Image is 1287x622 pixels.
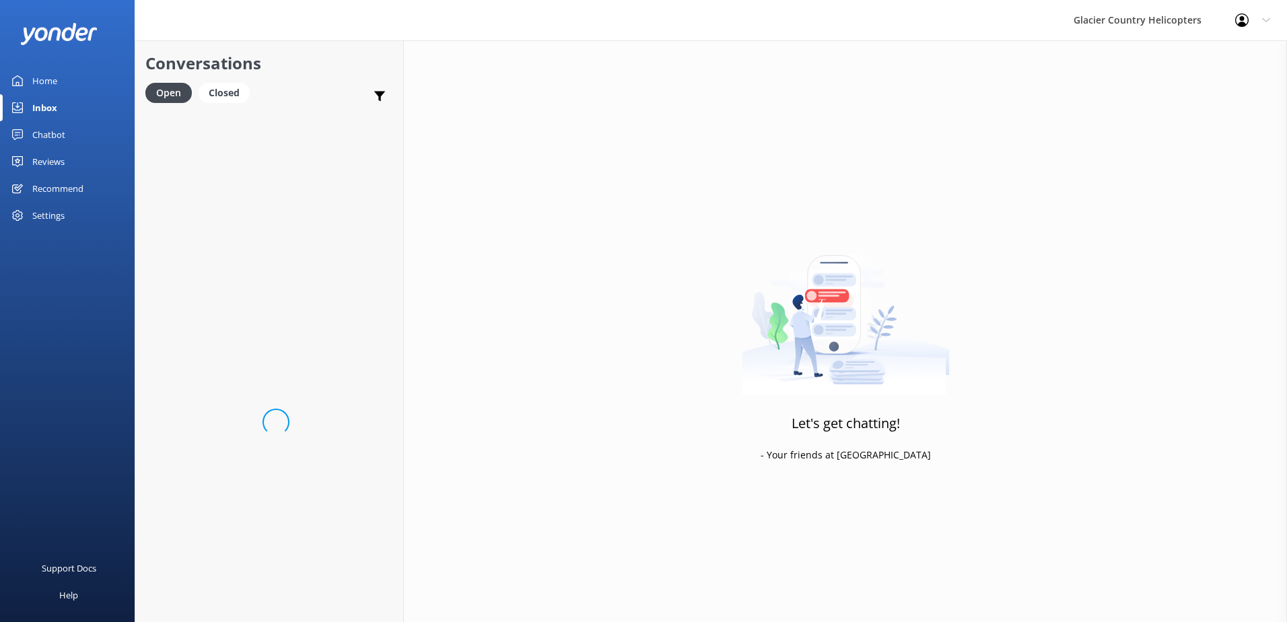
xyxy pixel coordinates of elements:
[32,202,65,229] div: Settings
[20,23,98,45] img: yonder-white-logo.png
[761,448,931,462] p: - Your friends at [GEOGRAPHIC_DATA]
[145,50,393,76] h2: Conversations
[32,94,57,121] div: Inbox
[742,227,950,395] img: artwork of a man stealing a conversation from at giant smartphone
[145,83,192,103] div: Open
[32,148,65,175] div: Reviews
[42,555,96,582] div: Support Docs
[32,67,57,94] div: Home
[145,85,199,100] a: Open
[792,413,900,434] h3: Let's get chatting!
[199,85,256,100] a: Closed
[32,121,65,148] div: Chatbot
[59,582,78,609] div: Help
[32,175,83,202] div: Recommend
[199,83,250,103] div: Closed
